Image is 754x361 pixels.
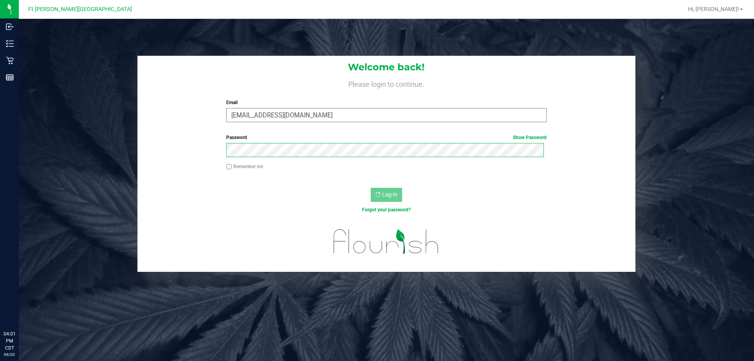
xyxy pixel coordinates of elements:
[362,207,411,213] a: Forgot your password?
[6,23,14,31] inline-svg: Inbound
[226,163,263,170] label: Remember me
[382,191,397,198] span: Log In
[137,79,635,88] h4: Please login to continue.
[371,188,402,202] button: Log In
[137,62,635,72] h1: Welcome back!
[226,135,247,140] span: Password
[6,40,14,48] inline-svg: Inventory
[226,99,546,106] label: Email
[4,330,15,352] p: 04:01 PM CDT
[324,222,448,262] img: flourish_logo.svg
[6,73,14,81] inline-svg: Reports
[513,135,547,140] a: Show Password
[226,164,232,170] input: Remember me
[6,57,14,64] inline-svg: Retail
[4,352,15,357] p: 09/20
[28,6,132,13] span: Ft [PERSON_NAME][GEOGRAPHIC_DATA]
[688,6,739,12] span: Hi, [PERSON_NAME]!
